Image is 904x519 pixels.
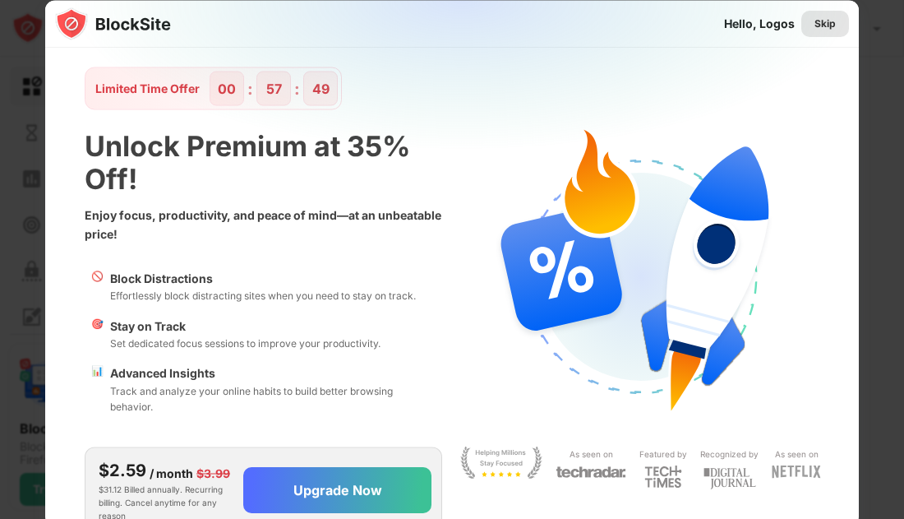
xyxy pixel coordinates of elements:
div: Skip [814,15,836,31]
div: Featured by [639,446,687,461]
div: Track and analyze your online habits to build better browsing behavior. [110,382,436,414]
div: Stay on Track [110,317,381,335]
div: Upgrade Now [293,481,382,498]
div: As seen on [775,446,819,461]
div: $3.99 [196,464,230,482]
div: 📊 [91,364,104,415]
img: light-stay-focus.svg [460,446,542,479]
img: light-techradar.svg [556,465,626,479]
div: Recognized by [700,446,759,461]
img: light-digital-journal.svg [703,465,756,492]
div: As seen on [570,446,613,461]
img: light-techtimes.svg [644,465,682,488]
div: 🎯 [91,317,104,351]
img: light-netflix.svg [772,465,821,478]
div: Advanced Insights [110,364,436,382]
div: Set dedicated focus sessions to improve your productivity. [110,335,381,350]
div: $2.59 [99,457,146,482]
div: / month [150,464,193,482]
div: Effortlessly block distracting sites when you need to stay on track. [110,288,416,304]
